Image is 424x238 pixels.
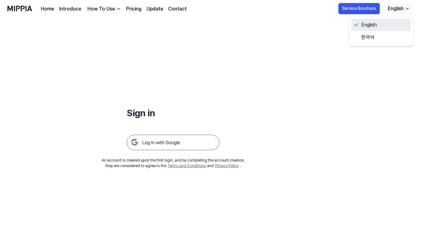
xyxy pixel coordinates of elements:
[146,5,163,13] a: Update
[116,6,121,11] img: down
[167,164,206,168] a: Terms and Conditions
[387,5,405,12] div: English
[86,5,121,13] button: How To Use
[127,106,219,120] h1: Sign in
[351,31,411,43] a: 한국어
[41,5,54,13] a: Home
[126,5,142,13] a: Pricing
[86,5,116,13] div: How To Use
[127,135,219,150] img: 구글 로그인 버튼
[215,164,239,168] a: Privacy Policy
[102,158,245,169] div: An account is created upon the first login, and by completing the account creation, they are cons...
[59,5,81,13] a: Introduce
[338,3,380,14] button: Service Brochure
[351,19,411,31] a: English
[168,5,187,13] a: Contact
[383,2,413,15] button: English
